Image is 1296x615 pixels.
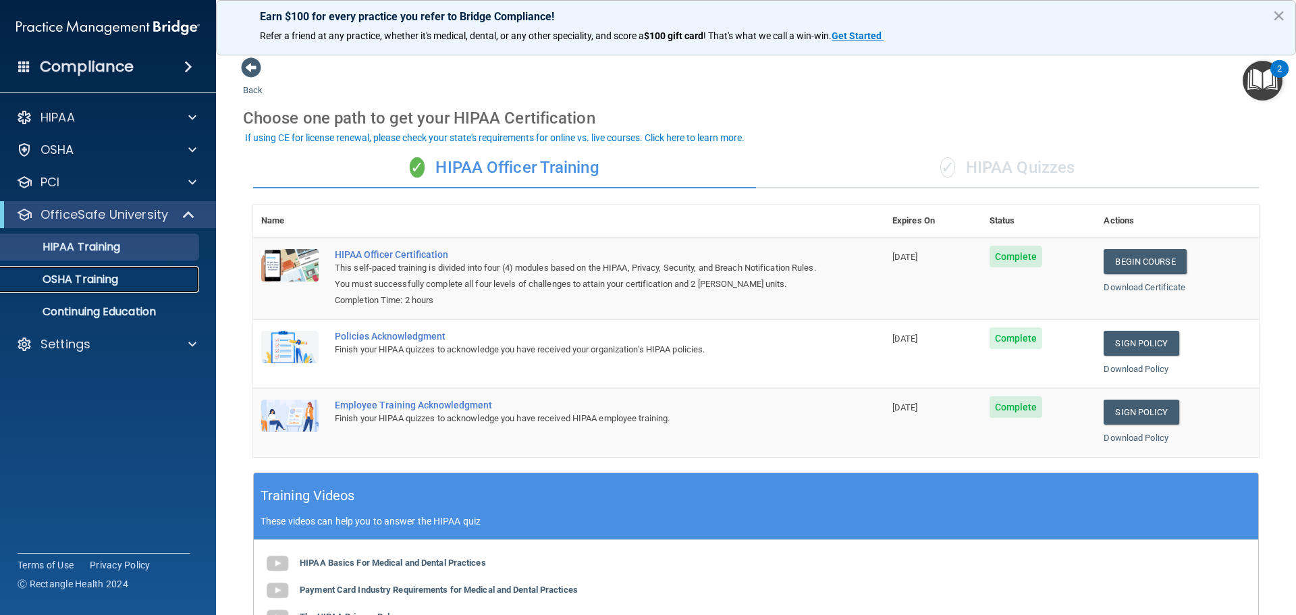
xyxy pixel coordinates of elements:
[40,207,168,223] p: OfficeSafe University
[335,342,817,358] div: Finish your HIPAA quizzes to acknowledge you have received your organization’s HIPAA policies.
[16,142,196,158] a: OSHA
[264,577,291,604] img: gray_youtube_icon.38fcd6cc.png
[1277,69,1282,86] div: 2
[892,333,918,344] span: [DATE]
[940,157,955,178] span: ✓
[410,157,425,178] span: ✓
[253,148,756,188] div: HIPAA Officer Training
[264,550,291,577] img: gray_youtube_icon.38fcd6cc.png
[990,396,1043,418] span: Complete
[335,410,817,427] div: Finish your HIPAA quizzes to acknowledge you have received HIPAA employee training.
[756,148,1259,188] div: HIPAA Quizzes
[253,205,327,238] th: Name
[261,484,355,508] h5: Training Videos
[1062,519,1280,573] iframe: Drift Widget Chat Controller
[990,246,1043,267] span: Complete
[40,109,75,126] p: HIPAA
[40,142,74,158] p: OSHA
[990,327,1043,349] span: Complete
[1243,61,1282,101] button: Open Resource Center, 2 new notifications
[16,336,196,352] a: Settings
[1272,5,1285,26] button: Close
[335,260,817,292] div: This self-paced training is divided into four (4) modules based on the HIPAA, Privacy, Security, ...
[892,252,918,262] span: [DATE]
[1104,282,1185,292] a: Download Certificate
[832,30,882,41] strong: Get Started
[9,273,118,286] p: OSHA Training
[243,69,263,95] a: Back
[644,30,703,41] strong: $100 gift card
[40,174,59,190] p: PCI
[90,558,151,572] a: Privacy Policy
[1104,249,1186,274] a: Begin Course
[40,336,90,352] p: Settings
[1104,433,1168,443] a: Download Policy
[703,30,832,41] span: ! That's what we call a win-win.
[300,585,578,595] b: Payment Card Industry Requirements for Medical and Dental Practices
[1096,205,1259,238] th: Actions
[16,109,196,126] a: HIPAA
[40,57,134,76] h4: Compliance
[884,205,981,238] th: Expires On
[335,292,817,309] div: Completion Time: 2 hours
[335,400,817,410] div: Employee Training Acknowledgment
[260,10,1252,23] p: Earn $100 for every practice you refer to Bridge Compliance!
[335,331,817,342] div: Policies Acknowledgment
[261,516,1251,527] p: These videos can help you to answer the HIPAA quiz
[18,577,128,591] span: Ⓒ Rectangle Health 2024
[16,174,196,190] a: PCI
[892,402,918,412] span: [DATE]
[981,205,1096,238] th: Status
[243,131,747,144] button: If using CE for license renewal, please check your state's requirements for online vs. live cours...
[832,30,884,41] a: Get Started
[16,207,196,223] a: OfficeSafe University
[335,249,817,260] a: HIPAA Officer Certification
[9,240,120,254] p: HIPAA Training
[245,133,745,142] div: If using CE for license renewal, please check your state's requirements for online vs. live cours...
[1104,364,1168,374] a: Download Policy
[300,558,486,568] b: HIPAA Basics For Medical and Dental Practices
[1104,331,1179,356] a: Sign Policy
[260,30,644,41] span: Refer a friend at any practice, whether it's medical, dental, or any other speciality, and score a
[243,99,1269,138] div: Choose one path to get your HIPAA Certification
[18,558,74,572] a: Terms of Use
[16,14,200,41] img: PMB logo
[1104,400,1179,425] a: Sign Policy
[9,305,193,319] p: Continuing Education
